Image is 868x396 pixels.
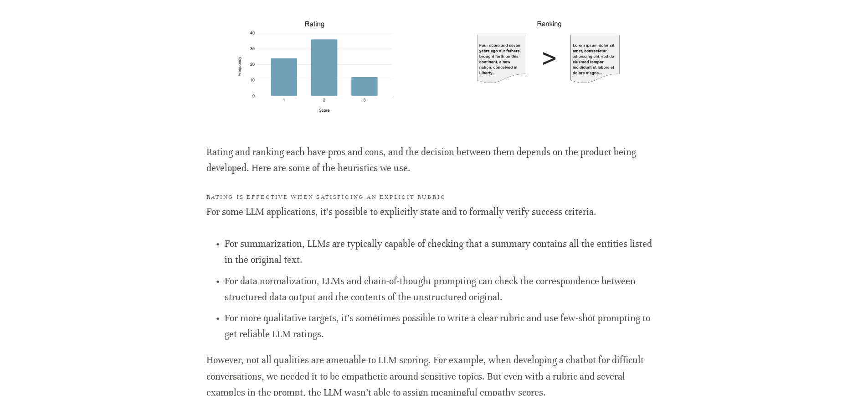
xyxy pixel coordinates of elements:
[206,204,662,220] p: For some LLM applications, it’s possible to explicitly state and to formally verify success crite...
[225,310,662,342] p: For more qualitative targets, it’s sometimes possible to write a clear rubric and use few-shot pr...
[225,236,662,268] p: For summarization, LLMs are typically capable of checking that a summary contains all the entitie...
[225,273,662,305] p: For data normalization, LLMs and chain-of-thought prompting can check the correspondence between ...
[206,144,662,176] p: Rating and ranking each have pros and cons, and the decision between them depends on the product ...
[206,193,662,202] h3: Rating is effective when satisficing an explicit rubric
